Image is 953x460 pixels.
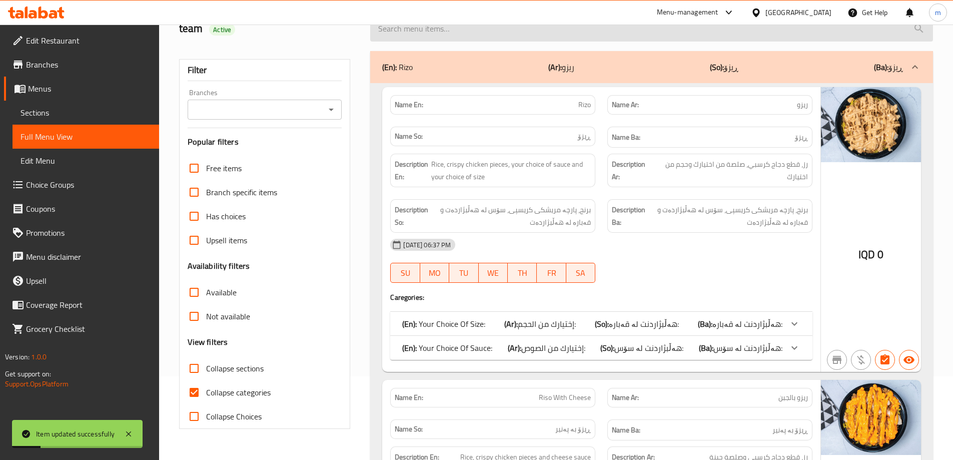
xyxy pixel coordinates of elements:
[612,392,639,403] strong: Name Ar:
[512,266,533,280] span: TH
[206,410,262,422] span: Collapse Choices
[4,77,159,101] a: Menus
[21,107,151,119] span: Sections
[4,29,159,53] a: Edit Restaurant
[797,100,808,110] span: ريزو
[518,316,576,331] span: إختيارك من الحجم:
[370,16,933,42] input: search
[698,316,712,331] b: (Ba):
[395,158,429,183] strong: Description En:
[206,386,271,398] span: Collapse categories
[612,204,645,228] strong: Description Ba:
[4,317,159,341] a: Grocery Checklist
[609,316,679,331] span: هەڵبژاردنت لە قەبارە:
[382,60,397,75] b: (En):
[4,221,159,245] a: Promotions
[566,263,595,283] button: SA
[4,245,159,269] a: Menu disclaimer
[13,125,159,149] a: Full Menu View
[614,340,683,355] span: هەڵبژاردنت لە سۆس:
[595,316,609,331] b: (So):
[26,179,151,191] span: Choice Groups
[795,131,808,144] span: ڕیزۆ
[578,131,591,142] span: ڕیزۆ
[206,162,242,174] span: Free items
[4,293,159,317] a: Coverage Report
[521,340,585,355] span: إختيارك من الصوص:
[657,7,718,19] div: Menu-management
[13,101,159,125] a: Sections
[570,266,591,280] span: SA
[935,7,941,18] span: m
[395,100,423,110] strong: Name En:
[877,245,883,264] span: 0
[875,350,895,370] button: Has choices
[26,227,151,239] span: Promotions
[21,131,151,143] span: Full Menu View
[395,392,423,403] strong: Name En:
[772,424,808,436] span: ڕیزۆ بە پەنیر
[430,204,591,228] span: برنج، پارچە مریشکی کریسپی، سۆس لە هەڵبژاردەت و قەبارە لە هەڵبژاردەت
[600,340,614,355] b: (So):
[851,350,871,370] button: Purchased item
[504,316,518,331] b: (Ar):
[4,53,159,77] a: Branches
[402,318,485,330] p: Your Choice Of Size:
[26,275,151,287] span: Upsell
[874,60,888,75] b: (Ba):
[5,367,51,380] span: Get support on:
[420,263,449,283] button: MO
[612,100,639,110] strong: Name Ar:
[778,392,808,403] span: ريزو بالجبن
[26,251,151,263] span: Menu disclaimer
[390,292,812,302] h4: Caregories:
[578,100,591,110] span: Rizo
[188,336,228,348] h3: View filters
[4,269,159,293] a: Upsell
[188,260,250,272] h3: Availability filters
[206,362,264,374] span: Collapse sections
[402,342,492,354] p: Your Choice Of Sauce:
[31,350,47,363] span: 1.0.0
[206,286,237,298] span: Available
[899,350,919,370] button: Available
[26,203,151,215] span: Coupons
[402,316,417,331] b: (En):
[612,158,652,183] strong: Description Ar:
[508,263,537,283] button: TH
[537,263,566,283] button: FR
[874,61,903,73] p: ڕیزۆ
[4,197,159,221] a: Coupons
[395,131,423,142] strong: Name So:
[555,424,591,434] span: ڕیزۆ بە پەنیر
[699,340,713,355] b: (Ba):
[827,350,847,370] button: Not branch specific item
[654,158,808,183] span: رز، قطع دجاج كرسبي، صلصة من اختيارك وحجم من اختيارك
[508,340,521,355] b: (Ar):
[402,340,417,355] b: (En):
[453,266,474,280] span: TU
[5,377,69,390] a: Support.OpsPlatform
[449,263,478,283] button: TU
[612,424,640,436] strong: Name Ba:
[390,263,420,283] button: SU
[395,266,416,280] span: SU
[26,299,151,311] span: Coverage Report
[712,316,782,331] span: هەڵبژاردنت لە قەبارە:
[26,323,151,335] span: Grocery Checklist
[399,240,455,250] span: [DATE] 06:37 PM
[424,266,445,280] span: MO
[209,24,235,36] div: Active
[390,312,812,336] div: (En): Your Choice Of Size:(Ar):إختيارك من الحجم:(So):هەڵبژاردنت لە قەبارە:(Ba):هەڵبژاردنت لە قەبارە:
[479,263,508,283] button: WE
[821,87,921,162] img: %D8%A7%D9%84%D8%B1%D9%8A%D8%B2%D9%88638924354109879032.jpg
[370,51,933,83] div: (En): Rizo(Ar):ريزو(So):ڕیزۆ(Ba):ڕیزۆ
[324,103,338,117] button: Open
[5,350,30,363] span: Version:
[26,59,151,71] span: Branches
[431,158,591,183] span: Rice, crispy chicken pieces, your choice of sauce and your choice of size
[713,340,782,355] span: هەڵبژاردنت لە سۆس:
[13,149,159,173] a: Edit Menu
[710,61,738,73] p: ڕیزۆ
[541,266,562,280] span: FR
